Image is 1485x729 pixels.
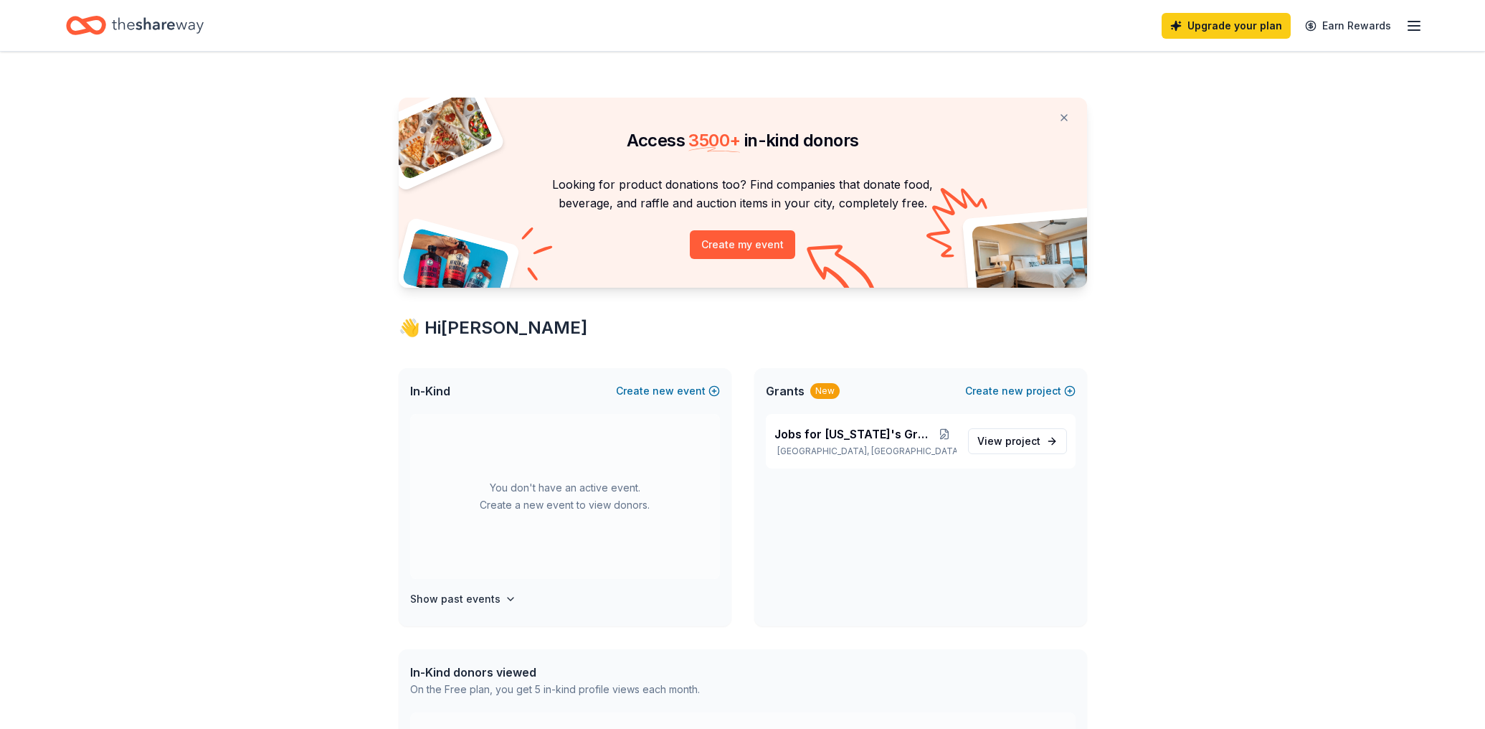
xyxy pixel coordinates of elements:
[627,130,859,151] span: Access in-kind donors
[410,414,720,579] div: You don't have an active event. Create a new event to view donors.
[766,382,805,400] span: Grants
[410,681,700,698] div: On the Free plan, you get 5 in-kind profile views each month.
[410,664,700,681] div: In-Kind donors viewed
[399,316,1087,339] div: 👋 Hi [PERSON_NAME]
[416,175,1070,213] p: Looking for product donations too? Find companies that donate food, beverage, and raffle and auct...
[1296,13,1400,39] a: Earn Rewards
[774,425,933,443] span: Jobs for [US_STATE]'s Graduates
[807,245,878,298] img: Curvy arrow
[410,591,516,608] button: Show past events
[410,591,500,608] h4: Show past events
[653,382,674,400] span: new
[810,383,840,399] div: New
[968,428,1067,454] a: View project
[965,382,1076,400] button: Createnewproject
[1002,382,1023,400] span: new
[1005,435,1040,447] span: project
[690,230,795,259] button: Create my event
[774,446,957,457] p: [GEOGRAPHIC_DATA], [GEOGRAPHIC_DATA]
[616,382,720,400] button: Createnewevent
[382,89,494,181] img: Pizza
[1162,13,1291,39] a: Upgrade your plan
[410,382,450,400] span: In-Kind
[688,130,740,151] span: 3500 +
[977,433,1040,450] span: View
[66,9,204,42] a: Home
